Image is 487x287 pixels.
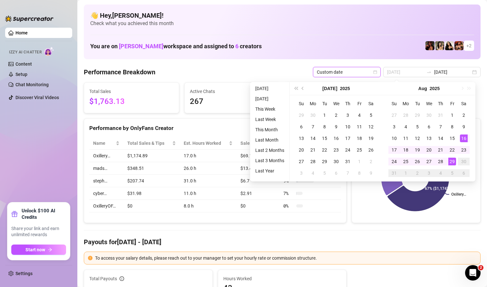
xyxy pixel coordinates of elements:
[297,146,305,154] div: 20
[319,121,330,133] td: 2025-07-08
[296,167,307,179] td: 2025-08-03
[367,111,375,119] div: 5
[344,123,352,131] div: 10
[448,169,456,177] div: 5
[356,134,363,142] div: 18
[44,47,54,56] img: AI Chatter
[365,167,377,179] td: 2025-08-09
[448,158,456,165] div: 29
[446,156,458,167] td: 2025-08-29
[319,156,330,167] td: 2025-07-29
[330,98,342,109] th: We
[423,109,435,121] td: 2025-07-30
[332,146,340,154] div: 23
[354,133,365,144] td: 2025-07-18
[367,134,375,142] div: 19
[330,109,342,121] td: 2025-07-02
[458,133,470,144] td: 2025-08-16
[402,146,410,154] div: 18
[437,169,444,177] div: 4
[414,158,421,165] div: 26
[297,169,305,177] div: 3
[425,41,434,50] img: steph
[296,109,307,121] td: 2025-06-29
[253,116,287,123] li: Last Week
[237,200,279,212] td: $0
[365,156,377,167] td: 2025-08-02
[356,111,363,119] div: 4
[426,69,432,75] span: swap-right
[319,167,330,179] td: 2025-08-05
[412,156,423,167] td: 2025-08-26
[354,98,365,109] th: Fr
[434,69,471,76] input: End date
[89,275,117,282] span: Total Payouts
[448,146,456,154] div: 22
[448,111,456,119] div: 1
[344,134,352,142] div: 17
[309,134,317,142] div: 14
[388,121,400,133] td: 2025-08-03
[460,146,468,154] div: 23
[354,109,365,121] td: 2025-07-04
[423,133,435,144] td: 2025-08-13
[321,123,328,131] div: 8
[446,121,458,133] td: 2025-08-08
[400,98,412,109] th: Mo
[365,121,377,133] td: 2025-07-12
[435,133,446,144] td: 2025-08-14
[365,144,377,156] td: 2025-07-26
[412,121,423,133] td: 2025-08-05
[253,146,287,154] li: Last 2 Months
[458,121,470,133] td: 2025-08-09
[354,121,365,133] td: 2025-07-11
[237,175,279,187] td: $6.7
[25,247,45,252] span: Start now
[430,82,440,95] button: Choose a year
[322,82,337,95] button: Choose a month
[253,95,287,103] li: [DATE]
[297,111,305,119] div: 29
[89,175,123,187] td: steph…
[253,167,287,175] li: Last Year
[235,43,239,50] span: 6
[123,187,180,200] td: $31.98
[446,133,458,144] td: 2025-08-15
[445,41,454,50] img: mads
[89,124,341,133] div: Performance by OnlyFans Creator
[387,69,424,76] input: Start date
[321,169,328,177] div: 5
[356,146,363,154] div: 25
[296,144,307,156] td: 2025-07-20
[237,137,279,150] th: Sales / Hour
[90,20,474,27] span: Check what you achieved this month
[356,158,363,165] div: 1
[22,208,66,220] strong: Unlock $100 AI Credits
[446,109,458,121] td: 2025-08-01
[414,123,421,131] div: 5
[317,67,377,77] span: Custom date
[367,146,375,154] div: 26
[423,156,435,167] td: 2025-08-27
[90,11,474,20] h4: 👋 Hey, [PERSON_NAME] !
[388,156,400,167] td: 2025-08-24
[253,126,287,134] li: This Month
[283,190,294,197] span: 7 %
[48,247,52,252] span: arrow-right
[400,121,412,133] td: 2025-08-04
[296,98,307,109] th: Su
[412,109,423,121] td: 2025-07-29
[460,134,468,142] div: 16
[180,200,237,212] td: 8.0 h
[446,98,458,109] th: Fr
[15,61,32,67] a: Content
[426,69,432,75] span: to
[237,187,279,200] td: $2.91
[344,111,352,119] div: 3
[342,109,354,121] td: 2025-07-03
[89,88,174,95] span: Total Sales
[309,146,317,154] div: 21
[319,98,330,109] th: Tu
[15,30,28,35] a: Home
[402,123,410,131] div: 4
